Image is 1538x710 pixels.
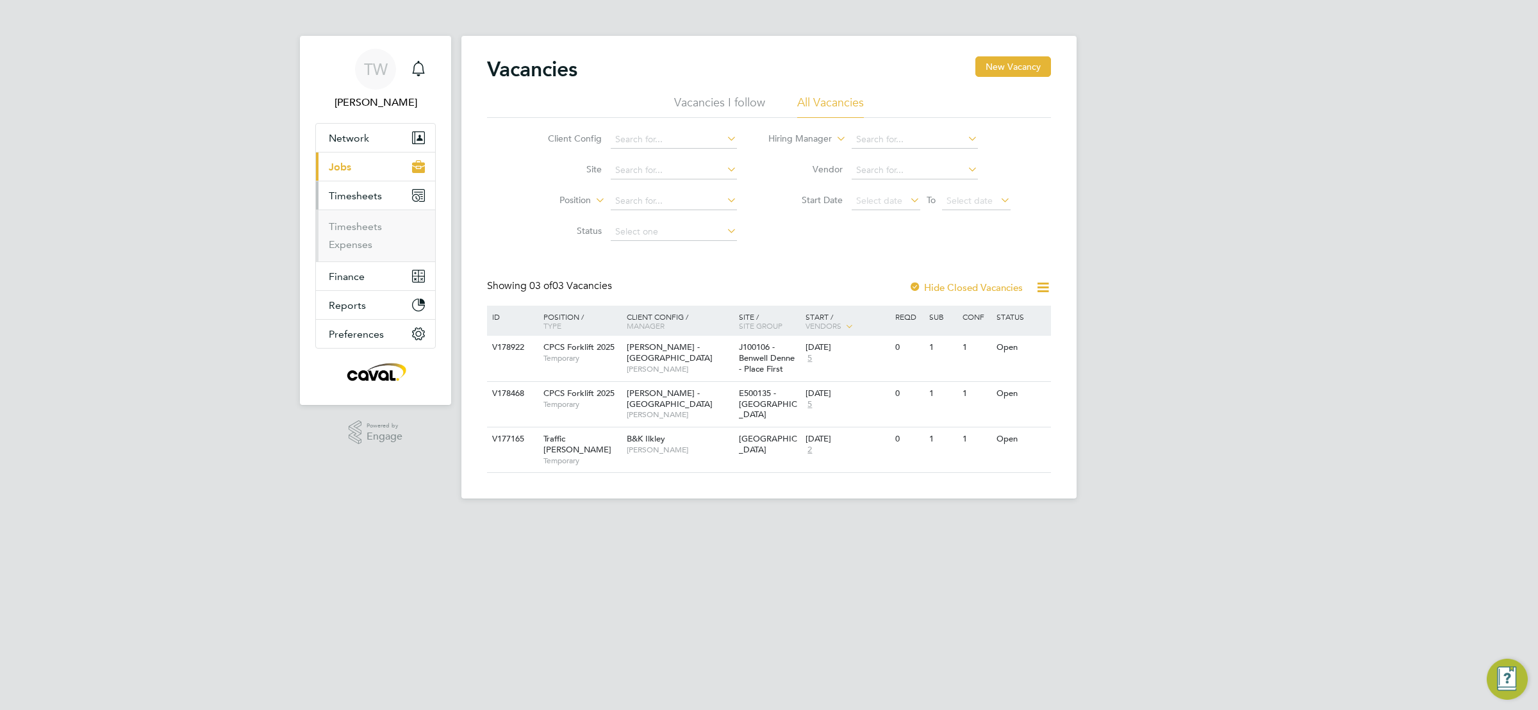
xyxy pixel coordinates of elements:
[739,342,795,374] span: J100106 - Benwell Denne - Place First
[367,420,402,431] span: Powered by
[926,427,959,451] div: 1
[736,306,803,336] div: Site /
[364,61,388,78] span: TW
[316,262,435,290] button: Finance
[739,433,797,455] span: [GEOGRAPHIC_DATA]
[329,161,351,173] span: Jobs
[316,291,435,319] button: Reports
[543,456,620,466] span: Temporary
[1487,659,1528,700] button: Engage Resource Center
[543,433,611,455] span: Traffic [PERSON_NAME]
[489,336,534,359] div: V178922
[528,225,602,236] label: Status
[926,306,959,327] div: Sub
[926,382,959,406] div: 1
[892,306,925,327] div: Reqd
[489,427,534,451] div: V177165
[627,342,713,363] span: [PERSON_NAME] - [GEOGRAPHIC_DATA]
[852,161,978,179] input: Search for...
[611,131,737,149] input: Search for...
[528,133,602,144] label: Client Config
[959,336,993,359] div: 1
[674,95,765,118] li: Vacancies I follow
[329,270,365,283] span: Finance
[627,445,732,455] span: [PERSON_NAME]
[993,427,1049,451] div: Open
[959,306,993,327] div: Conf
[627,433,665,444] span: B&K Ilkley
[315,95,436,110] span: Tim Wells
[993,336,1049,359] div: Open
[543,399,620,409] span: Temporary
[316,153,435,181] button: Jobs
[611,192,737,210] input: Search for...
[627,388,713,409] span: [PERSON_NAME] - [GEOGRAPHIC_DATA]
[806,434,889,445] div: [DATE]
[923,192,939,208] span: To
[517,194,591,207] label: Position
[367,431,402,442] span: Engage
[758,133,832,145] label: Hiring Manager
[806,445,814,456] span: 2
[892,427,925,451] div: 0
[489,382,534,406] div: V178468
[892,382,925,406] div: 0
[852,131,978,149] input: Search for...
[959,382,993,406] div: 1
[316,181,435,210] button: Timesheets
[343,361,408,382] img: caval-logo-retina.png
[627,320,665,331] span: Manager
[329,238,372,251] a: Expenses
[769,163,843,175] label: Vendor
[329,328,384,340] span: Preferences
[329,190,382,202] span: Timesheets
[739,388,797,420] span: E500135 - [GEOGRAPHIC_DATA]
[993,382,1049,406] div: Open
[534,306,624,336] div: Position /
[487,56,577,82] h2: Vacancies
[316,124,435,152] button: Network
[806,342,889,353] div: [DATE]
[806,353,814,364] span: 5
[909,281,1023,293] label: Hide Closed Vacancies
[947,195,993,206] span: Select date
[543,342,615,352] span: CPCS Forklift 2025
[806,320,841,331] span: Vendors
[543,353,620,363] span: Temporary
[529,279,552,292] span: 03 of
[739,320,782,331] span: Site Group
[329,299,366,311] span: Reports
[315,361,436,382] a: Go to home page
[529,279,612,292] span: 03 Vacancies
[528,163,602,175] label: Site
[627,364,732,374] span: [PERSON_NAME]
[487,279,615,293] div: Showing
[315,49,436,110] a: TW[PERSON_NAME]
[489,306,534,327] div: ID
[624,306,736,336] div: Client Config /
[329,132,369,144] span: Network
[797,95,864,118] li: All Vacancies
[316,210,435,261] div: Timesheets
[627,409,732,420] span: [PERSON_NAME]
[959,427,993,451] div: 1
[349,420,403,445] a: Powered byEngage
[806,399,814,410] span: 5
[802,306,892,338] div: Start /
[543,388,615,399] span: CPCS Forklift 2025
[329,220,382,233] a: Timesheets
[300,36,451,405] nav: Main navigation
[316,320,435,348] button: Preferences
[769,194,843,206] label: Start Date
[856,195,902,206] span: Select date
[892,336,925,359] div: 0
[611,161,737,179] input: Search for...
[926,336,959,359] div: 1
[975,56,1051,77] button: New Vacancy
[993,306,1049,327] div: Status
[543,320,561,331] span: Type
[611,223,737,241] input: Select one
[806,388,889,399] div: [DATE]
